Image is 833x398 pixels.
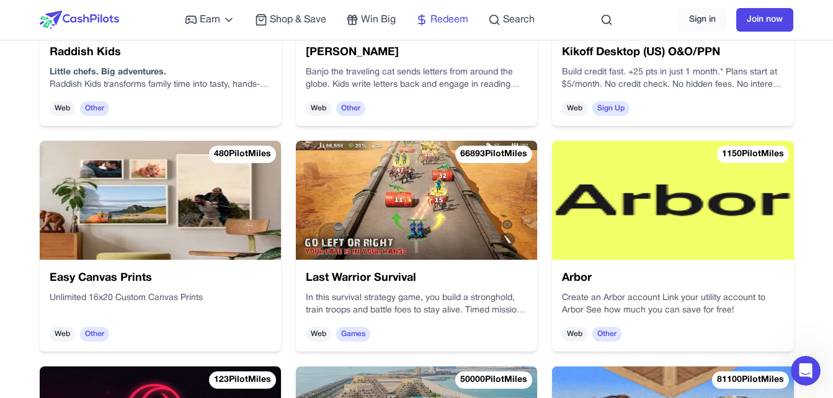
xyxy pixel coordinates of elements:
[306,270,527,287] h3: Last Warrior Survival
[296,141,537,260] img: Last Warrior Survival
[736,8,793,32] a: Join now
[40,11,119,29] img: CashPilots Logo
[306,66,527,91] p: Banjo the traveling cat sends letters from around the globe. Kids write letters back and engage i...
[592,327,621,342] span: Other
[209,146,276,163] div: 480 PilotMiles
[336,327,370,342] span: Games
[50,327,75,342] span: Web
[336,101,365,116] span: Other
[306,101,331,116] span: Web
[80,327,109,342] span: Other
[40,141,281,260] img: Easy Canvas Prints
[50,68,166,76] strong: Little chefs. Big adventures.
[562,101,587,116] span: Web
[562,327,587,342] span: Web
[50,292,271,304] p: Unlimited 16x20 Custom Canvas Prints
[50,44,271,61] h3: Raddish Kids
[200,12,220,27] span: Earn
[80,101,109,116] span: Other
[50,79,271,91] p: Raddish Kids transforms family time into tasty, hands-on learning. Every month, your child gets a...
[791,356,821,386] iframe: Intercom live chat
[270,12,326,27] span: Shop & Save
[562,44,783,61] h3: Kikoff Desktop (US) O&O/PPN
[488,12,535,27] a: Search
[50,270,271,287] h3: Easy Canvas Prints
[361,12,396,27] span: Win Big
[50,101,75,116] span: Web
[455,371,532,389] div: 50000 PilotMiles
[503,12,535,27] span: Search
[306,292,527,317] p: In this survival strategy game, you build a stronghold, train troops and battle foes to stay aliv...
[306,44,527,61] h3: [PERSON_NAME]
[306,327,331,342] span: Web
[346,12,396,27] a: Win Big
[712,371,789,389] div: 81100 PilotMiles
[562,66,783,91] div: Build credit fast. +25 pts in just 1 month.* Plans start at $5/month. No credit check. No hidden ...
[717,146,789,163] div: 1150 PilotMiles
[679,8,726,32] a: Sign in
[455,146,532,163] div: 66893 PilotMiles
[552,141,793,260] img: Arbor
[430,12,468,27] span: Redeem
[562,292,783,317] div: Create an Arbor account Link your utility account to Arbor See how much you can save for free!
[592,101,630,116] span: Sign Up
[255,12,326,27] a: Shop & Save
[562,270,783,287] h3: Arbor
[185,12,235,27] a: Earn
[416,12,468,27] a: Redeem
[209,371,276,389] div: 123 PilotMiles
